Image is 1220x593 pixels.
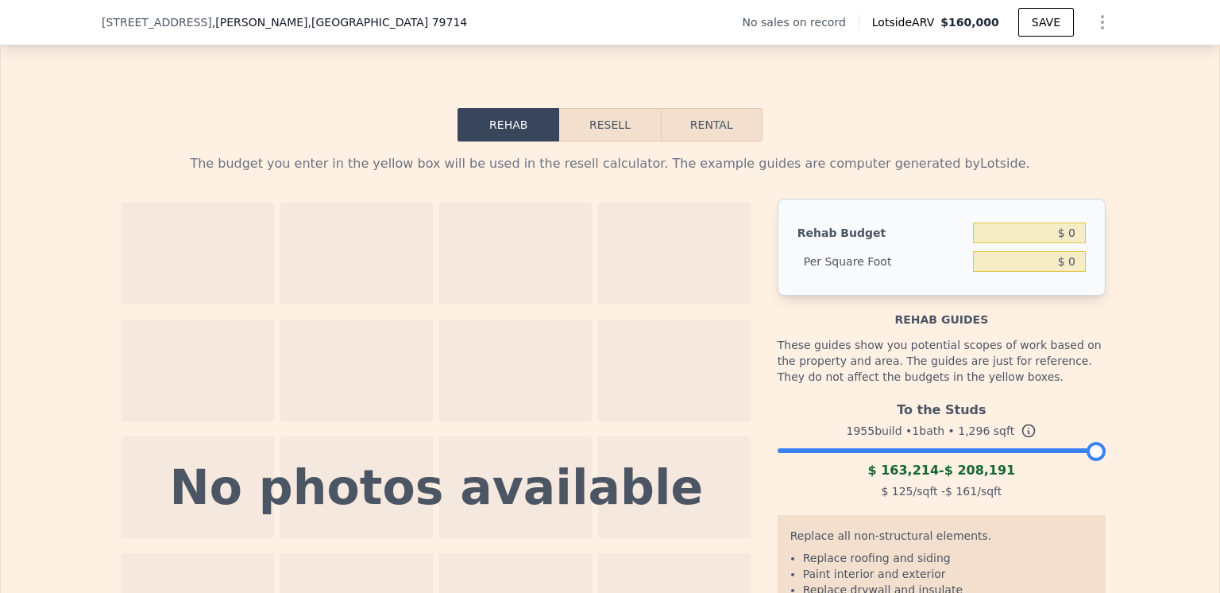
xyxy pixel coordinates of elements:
li: Replace roofing and siding [803,550,1093,566]
li: Paint interior and exterior [803,566,1093,582]
div: /sqft - /sqft [778,480,1106,502]
div: These guides show you potential scopes of work based on the property and area. The guides are jus... [778,328,1106,394]
span: $ 125 [881,485,913,498]
span: Lotside ARV [872,14,940,30]
button: Rehab [457,108,559,141]
div: - [778,461,1106,480]
div: Rehab Budget [797,219,967,247]
span: $ 208,191 [944,463,1016,478]
div: 1955 build • 1 bath • sqft [778,420,1106,442]
div: The budget you enter in the yellow box will be used in the resell calculator. The example guides ... [114,154,1106,173]
div: To the Studs [778,394,1106,420]
div: Rehab guides [778,296,1106,328]
span: $ 163,214 [867,463,939,478]
span: , [GEOGRAPHIC_DATA] 79714 [308,16,468,29]
div: Replace all non-structural elements. [790,528,1093,550]
span: [STREET_ADDRESS] [102,14,212,30]
button: SAVE [1018,8,1074,37]
button: Rental [661,108,762,141]
div: Per Square Foot [797,247,967,276]
span: , [PERSON_NAME] [212,14,467,30]
button: Resell [559,108,660,141]
div: No photos available [170,463,704,511]
span: $ 161 [945,485,977,498]
span: 1,296 [958,424,990,437]
div: No sales on record [743,14,859,30]
button: Show Options [1087,6,1118,38]
span: $160,000 [940,16,999,29]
